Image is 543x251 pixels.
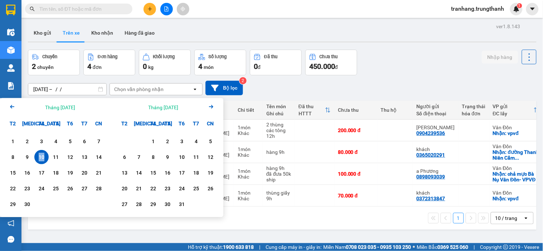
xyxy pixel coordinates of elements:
[22,169,32,177] div: 16
[493,190,539,196] div: Vân Đồn
[192,86,198,92] svg: open
[417,146,455,152] div: khách
[189,181,203,196] div: Choose Thứ Bảy, tháng 10 25 2025. It's available.
[134,200,144,209] div: 28
[238,146,259,152] div: 1 món
[189,166,203,180] div: Choose Thứ Bảy, tháng 10 18 2025. It's available.
[8,220,14,227] span: notification
[417,130,445,136] div: 0904239536
[63,166,77,180] div: Choose Thứ Sáu, tháng 09 19 2025. It's available.
[120,153,130,161] div: 6
[51,137,61,146] div: 4
[86,24,119,41] button: Kho nhận
[238,107,259,113] div: Chi tiết
[482,51,518,64] button: Nhập hàng
[338,193,374,199] div: 70.000 đ
[94,153,104,161] div: 14
[191,137,201,146] div: 4
[323,243,411,251] span: Miền Nam
[8,102,16,111] svg: Arrow Left
[513,6,520,12] img: icon-new-feature
[175,134,189,149] div: Choose Thứ Sáu, tháng 10 3 2025. It's available.
[20,197,34,211] div: Choose Thứ Ba, tháng 09 30 2025. It's available.
[177,169,187,177] div: 17
[238,125,259,130] div: 1 món
[37,169,47,177] div: 17
[338,171,374,177] div: 100.000 đ
[6,5,15,15] img: logo-vxr
[117,150,132,164] div: Choose Thứ Hai, tháng 10 6 2025. It's available.
[493,130,539,136] div: Nhận: vpvđ
[49,150,63,164] div: Choose Thứ Năm, tháng 09 11 2025. It's available.
[65,169,75,177] div: 19
[77,134,92,149] div: Choose Thứ Bảy, tháng 09 6 2025. It's available.
[92,134,106,149] div: Choose Chủ Nhật, tháng 09 7 2025. It's available.
[120,169,130,177] div: 13
[163,200,173,209] div: 30
[148,153,158,161] div: 8
[204,64,214,70] span: món
[413,246,415,249] span: ⚪️
[446,4,510,13] span: tranhang.trungthanh
[6,150,20,164] div: Choose Thứ Hai, tháng 09 8 2025. It's available.
[266,122,291,139] div: 2 thùng các tông 12h
[205,81,243,95] button: Bộ lọc
[132,197,146,211] div: Choose Thứ Ba, tháng 10 28 2025. It's available.
[160,134,175,149] div: Choose Thứ Năm, tháng 10 2 2025. It's available.
[160,181,175,196] div: Choose Thứ Năm, tháng 10 23 2025. It's available.
[22,153,32,161] div: 9
[22,200,32,209] div: 30
[79,169,89,177] div: 20
[148,200,158,209] div: 29
[119,24,160,41] button: Hàng đã giao
[160,150,175,164] div: Choose Thứ Năm, tháng 10 9 2025. It's available.
[134,184,144,193] div: 21
[28,24,57,41] button: Kho gửi
[143,62,147,71] span: 0
[37,64,54,70] span: chuyến
[417,104,455,109] div: Người gửi
[238,196,259,201] div: Khác
[22,137,32,146] div: 2
[148,184,158,193] div: 22
[148,169,158,177] div: 15
[205,153,215,161] div: 12
[92,150,106,164] div: Choose Chủ Nhật, tháng 09 14 2025. It's available.
[146,197,160,211] div: Choose Thứ Tư, tháng 10 29 2025. It's available.
[346,244,411,250] strong: 0708 023 035 - 0935 103 250
[7,82,15,90] img: solution-icon
[94,184,104,193] div: 28
[8,102,16,112] button: Previous month.
[266,104,291,109] div: Tên món
[163,169,173,177] div: 16
[338,127,374,133] div: 200.000 đ
[203,150,218,164] div: Choose Chủ Nhật, tháng 10 12 2025. It's available.
[8,184,18,193] div: 22
[189,150,203,164] div: Choose Thứ Bảy, tháng 10 11 2025. It's available.
[493,144,539,149] div: Vân Đồn
[79,137,89,146] div: 6
[132,150,146,164] div: Choose Thứ Ba, tháng 10 7 2025. It's available.
[203,134,218,149] div: Choose Chủ Nhật, tháng 10 5 2025. It's available.
[120,184,130,193] div: 20
[20,150,34,164] div: Choose Thứ Ba, tháng 09 9 2025. It's available.
[79,153,89,161] div: 13
[147,6,152,11] span: plus
[177,137,187,146] div: 3
[6,197,20,211] div: Choose Thứ Hai, tháng 09 29 2025. It's available.
[8,169,18,177] div: 15
[134,153,144,161] div: 7
[175,150,189,164] div: Choose Thứ Sáu, tháng 10 10 2025. It's available.
[139,50,191,75] button: Khối lượng0kg
[20,134,34,149] div: Choose Thứ Ba, tháng 09 2 2025. It's available.
[117,197,132,211] div: Choose Thứ Hai, tháng 10 27 2025. It's available.
[94,137,104,146] div: 7
[238,190,259,196] div: 1 món
[65,137,75,146] div: 5
[134,169,144,177] div: 14
[489,101,543,120] th: Toggle SortBy
[529,6,536,12] span: caret-down
[254,62,258,71] span: 0
[493,165,539,171] div: Vân Đồn
[191,169,201,177] div: 18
